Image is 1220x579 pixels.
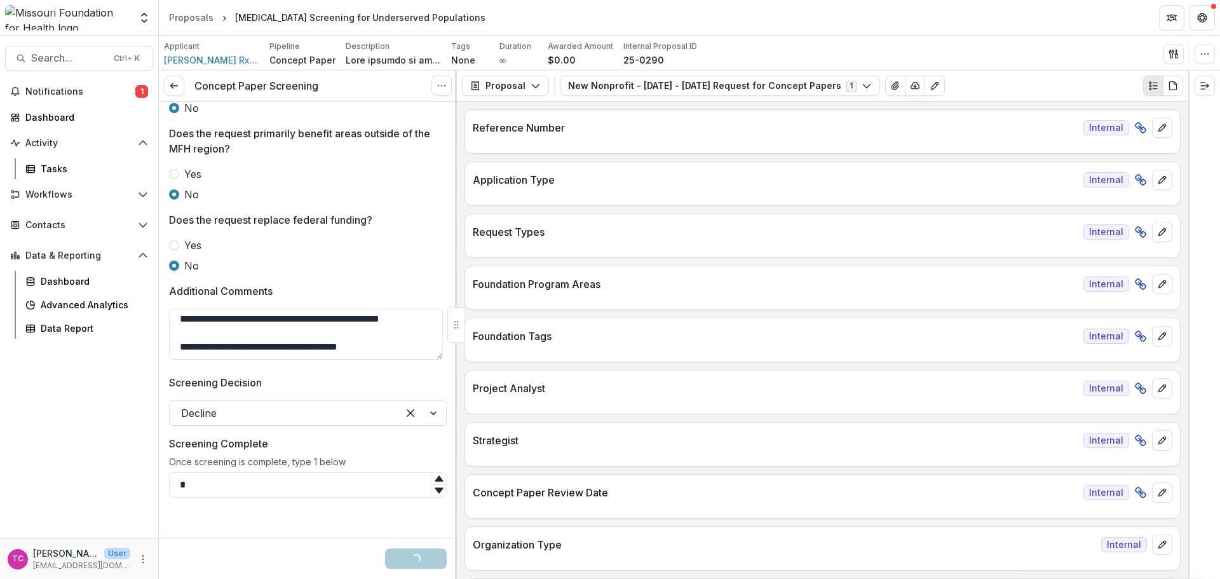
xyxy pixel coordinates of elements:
[431,76,452,96] button: Options
[473,120,1078,135] p: Reference Number
[235,11,485,24] div: [MEDICAL_DATA] Screening for Underserved Populations
[462,76,549,96] button: Proposal
[925,76,945,96] button: Edit as form
[25,86,135,97] span: Notifications
[1152,482,1172,503] button: edit
[25,250,133,261] span: Data & Reporting
[1083,485,1129,500] span: Internal
[5,46,153,71] button: Search...
[5,215,153,235] button: Open Contacts
[25,111,143,124] div: Dashboard
[1083,172,1129,187] span: Internal
[623,53,664,67] p: 25-0290
[1083,276,1129,292] span: Internal
[623,41,697,52] p: Internal Proposal ID
[473,329,1078,344] p: Foundation Tags
[473,433,1078,448] p: Strategist
[1159,5,1184,31] button: Partners
[169,436,268,451] p: Screening Complete
[169,375,262,390] p: Screening Decision
[473,276,1078,292] p: Foundation Program Areas
[1083,381,1129,396] span: Internal
[169,11,213,24] div: Proposals
[885,76,905,96] button: View Attached Files
[41,162,143,175] div: Tasks
[20,318,153,339] a: Data Report
[184,187,199,202] span: No
[184,258,199,273] span: No
[169,456,447,472] div: Once screening is complete, type 1 below
[20,294,153,315] a: Advanced Analytics
[5,184,153,205] button: Open Workflows
[1152,378,1172,398] button: edit
[1152,222,1172,242] button: edit
[451,53,475,67] p: None
[473,537,1096,552] p: Organization Type
[41,322,143,335] div: Data Report
[1152,118,1172,138] button: edit
[184,238,201,253] span: Yes
[1101,537,1147,552] span: Internal
[135,85,148,98] span: 1
[346,41,390,52] p: Description
[33,560,130,571] p: [EMAIL_ADDRESS][DOMAIN_NAME]
[184,167,201,182] span: Yes
[451,41,470,52] p: Tags
[1083,120,1129,135] span: Internal
[164,41,200,52] p: Applicant
[31,52,106,64] span: Search...
[169,283,273,299] p: Additional Comments
[5,133,153,153] button: Open Activity
[135,5,153,31] button: Open entity switcher
[5,245,153,266] button: Open Data & Reporting
[1152,326,1172,346] button: edit
[560,76,880,96] button: New Nonprofit - [DATE] - [DATE] Request for Concept Papers1
[12,555,24,563] div: Tori Cope
[5,81,153,102] button: Notifications1
[473,172,1078,187] p: Application Type
[499,53,506,67] p: ∞
[135,552,151,567] button: More
[41,298,143,311] div: Advanced Analytics
[269,53,335,67] p: Concept Paper
[1163,76,1183,96] button: PDF view
[20,158,153,179] a: Tasks
[164,8,491,27] nav: breadcrumb
[25,220,133,231] span: Contacts
[5,5,130,31] img: Missouri Foundation for Health logo
[1083,329,1129,344] span: Internal
[1189,5,1215,31] button: Get Help
[41,275,143,288] div: Dashboard
[194,80,318,92] h3: Concept Paper Screening
[1152,170,1172,190] button: edit
[25,189,133,200] span: Workflows
[1143,76,1163,96] button: Plaintext view
[400,403,421,423] div: Clear selected options
[1152,430,1172,451] button: edit
[548,53,576,67] p: $0.00
[1083,224,1129,240] span: Internal
[164,53,259,67] a: [PERSON_NAME] Rx, Inc.
[499,41,531,52] p: Duration
[33,547,99,560] p: [PERSON_NAME]
[473,485,1078,500] p: Concept Paper Review Date
[269,41,300,52] p: Pipeline
[111,51,142,65] div: Ctrl + K
[5,107,153,128] a: Dashboard
[20,271,153,292] a: Dashboard
[169,126,439,156] p: Does the request primarily benefit areas outside of the MFH region?
[473,381,1078,396] p: Project Analyst
[1195,76,1215,96] button: Expand right
[1152,535,1172,555] button: edit
[1083,433,1129,448] span: Internal
[346,53,441,67] p: Lore ipsumdo si ametconsect, ad eli seddo eiu tem inci ut labor etdolorem ali enimad m veniamq'n ...
[1152,274,1172,294] button: edit
[184,100,199,116] span: No
[548,41,613,52] p: Awarded Amount
[164,8,219,27] a: Proposals
[473,224,1078,240] p: Request Types
[25,138,133,149] span: Activity
[104,548,130,559] p: User
[169,212,372,228] p: Does the request replace federal funding?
